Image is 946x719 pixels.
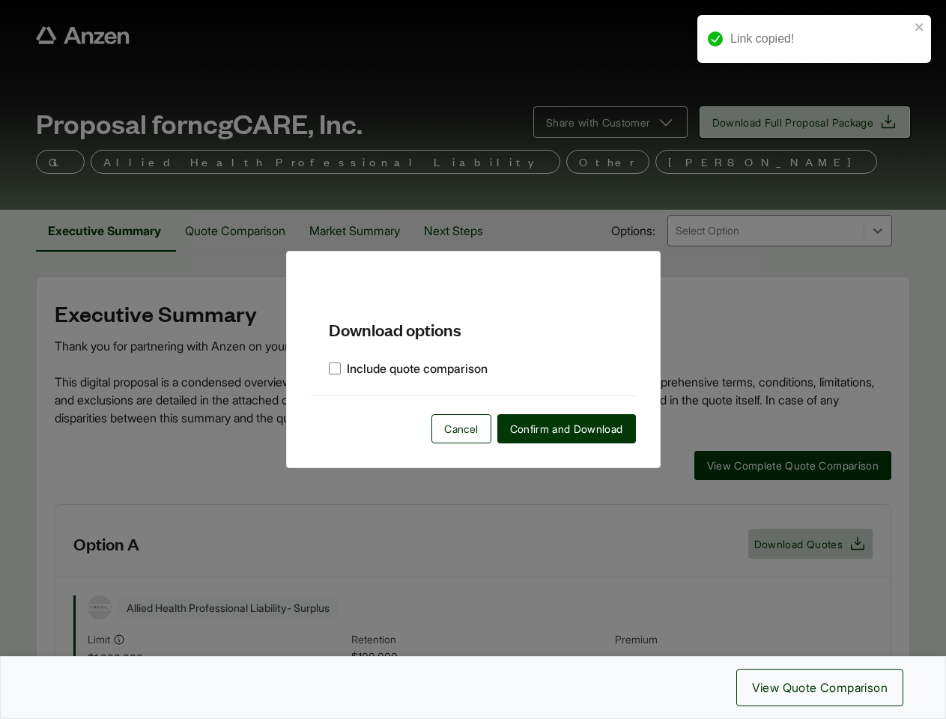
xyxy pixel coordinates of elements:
[736,669,903,706] button: View Quote Comparison
[915,21,925,33] button: close
[329,359,488,377] label: Include quote comparison
[752,679,888,697] span: View Quote Comparison
[730,30,910,48] div: Link copied!
[497,414,636,443] button: Confirm and Download
[431,414,491,443] button: Cancel
[444,421,478,437] span: Cancel
[311,294,636,341] h5: Download options
[510,421,623,437] span: Confirm and Download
